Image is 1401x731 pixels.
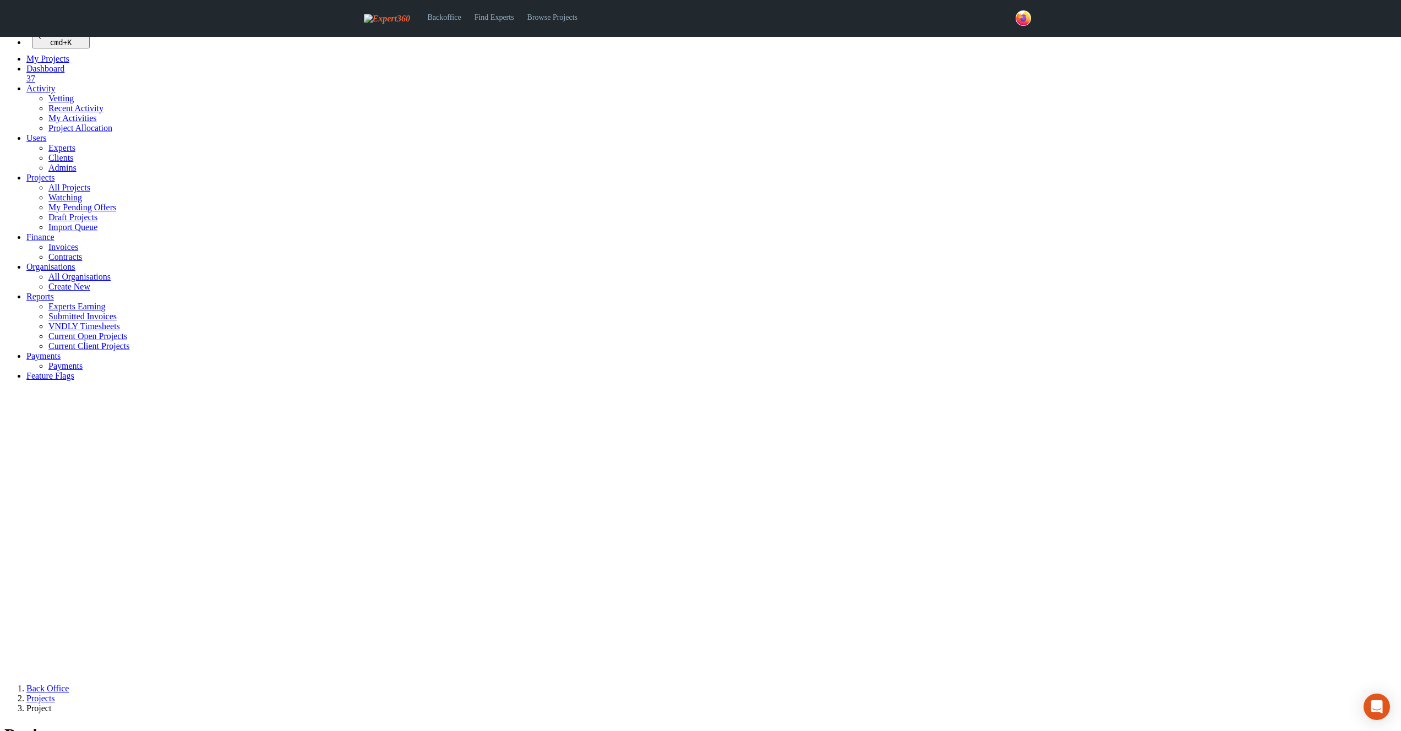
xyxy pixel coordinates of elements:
kbd: K [67,39,72,47]
a: Back Office [26,684,69,693]
a: Create New [48,282,90,291]
a: All Organisations [48,272,111,281]
a: Watching [48,193,82,202]
a: Current Open Projects [48,331,127,341]
a: Reports [26,292,54,301]
a: Contracts [48,252,82,261]
div: Open Intercom Messenger [1364,694,1390,720]
a: Recent Activity [48,103,103,113]
a: All Projects [48,183,90,192]
a: Vetting [48,94,74,103]
a: Payments [26,351,61,361]
img: 43c7540e-2bad-45db-b78b-6a21b27032e5-normal.png [1016,10,1031,26]
a: Finance [26,232,54,242]
kbd: cmd [50,39,63,47]
a: Submitted Invoices [48,312,117,321]
a: Project Allocation [48,123,112,133]
a: My Projects [26,54,69,63]
a: Admins [48,163,77,172]
a: Projects [26,694,55,703]
a: Import Queue [48,222,97,232]
a: Feature Flags [26,371,74,380]
button: Quick search... cmd+K [32,29,90,48]
a: Organisations [26,262,75,271]
a: Draft Projects [48,212,97,222]
a: Activity [26,84,55,93]
a: My Pending Offers [48,203,116,212]
a: Invoices [48,242,78,252]
a: Payments [48,361,83,370]
a: Current Client Projects [48,341,130,351]
a: Clients [48,153,73,162]
a: Users [26,133,46,143]
li: Project [26,703,1397,713]
a: VNDLY Timesheets [48,321,120,331]
a: Projects [26,173,55,182]
a: Experts [48,143,75,152]
div: + [36,39,85,47]
a: Experts Earning [48,302,106,311]
span: Dashboard [26,64,64,73]
span: 37 [26,74,35,83]
a: Dashboard 37 [26,64,1397,84]
a: My Activities [48,113,97,123]
img: Expert360 [364,14,410,24]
